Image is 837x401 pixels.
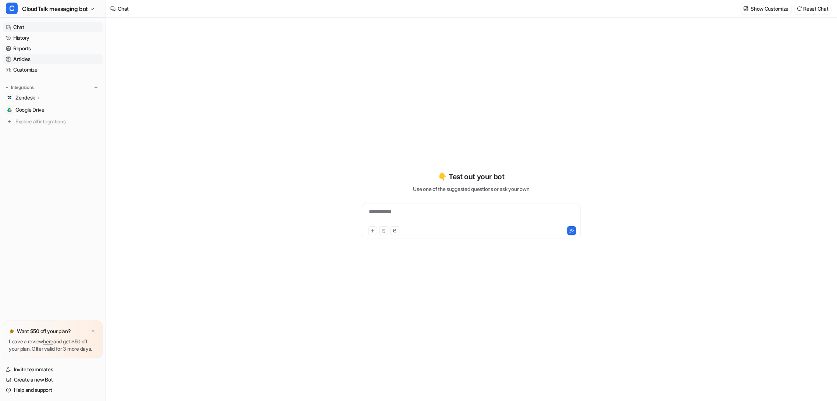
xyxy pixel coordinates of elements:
[3,43,103,54] a: Reports
[22,4,88,14] span: CloudTalk messaging bot
[794,3,831,14] button: Reset Chat
[3,33,103,43] a: History
[15,94,35,101] p: Zendesk
[3,385,103,395] a: Help and support
[7,95,12,100] img: Zendesk
[3,65,103,75] a: Customize
[3,116,103,127] a: Explore all integrations
[6,3,18,14] span: C
[6,118,13,125] img: explore all integrations
[3,375,103,385] a: Create a new Bot
[4,85,10,90] img: expand menu
[3,54,103,64] a: Articles
[797,6,802,11] img: reset
[9,328,15,334] img: star
[3,364,103,375] a: Invite teammates
[3,105,103,115] a: Google DriveGoogle Drive
[3,84,36,91] button: Integrations
[11,84,34,90] p: Integrations
[118,5,129,12] div: Chat
[93,85,99,90] img: menu_add.svg
[91,329,95,334] img: x
[9,338,97,353] p: Leave a review and get $50 off your plan. Offer valid for 3 more days.
[15,116,100,127] span: Explore all integrations
[15,106,44,113] span: Google Drive
[743,6,748,11] img: customize
[413,185,529,193] p: Use one of the suggested questions or ask your own
[43,338,53,344] a: here
[3,22,103,32] a: Chat
[438,171,504,182] p: 👇 Test out your bot
[17,328,71,335] p: Want $50 off your plan?
[751,5,788,12] p: Show Customize
[7,108,12,112] img: Google Drive
[741,3,791,14] button: Show Customize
